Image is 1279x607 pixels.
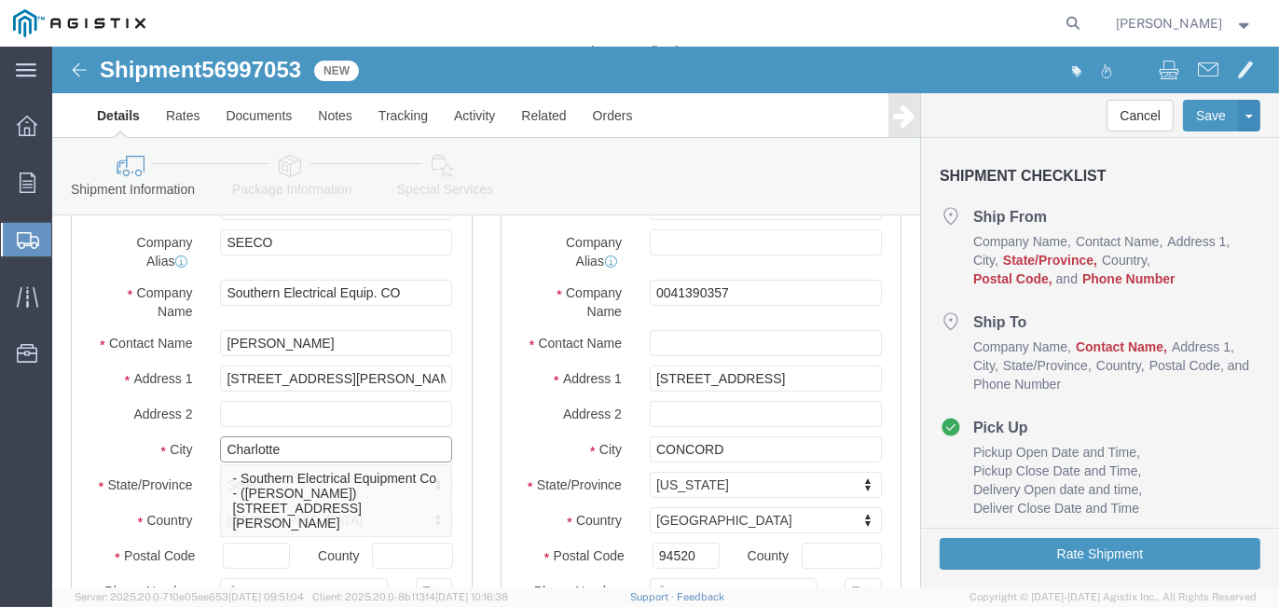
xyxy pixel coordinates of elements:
[13,9,145,37] img: logo
[677,591,724,602] a: Feedback
[1117,13,1223,34] span: Tanisha Edwards
[435,591,508,602] span: [DATE] 10:16:38
[312,591,508,602] span: Client: 2025.20.0-8b113f4
[1116,12,1254,34] button: [PERSON_NAME]
[75,591,304,602] span: Server: 2025.20.0-710e05ee653
[52,47,1279,587] iframe: FS Legacy Container
[630,591,677,602] a: Support
[970,589,1257,605] span: Copyright © [DATE]-[DATE] Agistix Inc., All Rights Reserved
[228,591,304,602] span: [DATE] 09:51:04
